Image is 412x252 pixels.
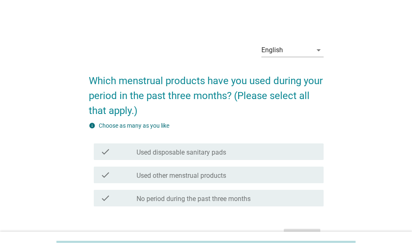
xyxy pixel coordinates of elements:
label: Choose as many as you like [99,122,169,129]
i: check [100,147,110,157]
label: Used disposable sanitary pads [137,148,226,157]
i: info [89,122,95,129]
label: Used other menstrual products [137,172,226,180]
i: check [100,193,110,203]
div: English [261,46,283,54]
label: No period during the past three months [137,195,251,203]
h2: Which menstrual products have you used during your period in the past three months? (Please selec... [89,65,324,118]
i: arrow_drop_down [314,45,324,55]
i: check [100,170,110,180]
